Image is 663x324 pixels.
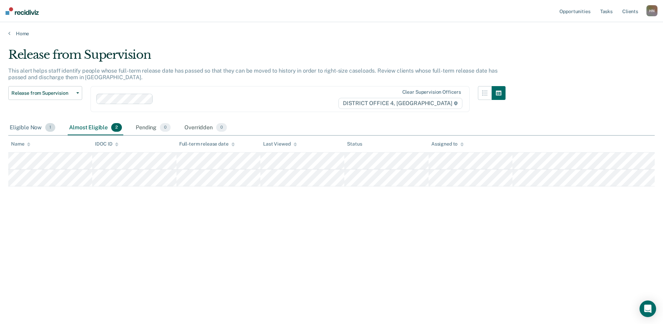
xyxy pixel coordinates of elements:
div: H N [646,5,657,16]
span: Release from Supervision [11,90,74,96]
div: Overridden0 [183,120,228,136]
span: 2 [111,123,122,132]
div: Pending0 [134,120,172,136]
span: DISTRICT OFFICE 4, [GEOGRAPHIC_DATA] [338,98,462,109]
a: Home [8,30,655,37]
span: 1 [45,123,55,132]
span: 0 [160,123,171,132]
div: Name [11,141,30,147]
div: Status [347,141,362,147]
p: This alert helps staff identify people whose full-term release date has passed so that they can b... [8,67,497,81]
div: Full-term release date [179,141,235,147]
span: 0 [216,123,227,132]
div: Clear supervision officers [402,89,461,95]
div: IDOC ID [95,141,118,147]
img: Recidiviz [6,7,39,15]
button: HN [646,5,657,16]
button: Release from Supervision [8,86,82,100]
div: Assigned to [431,141,464,147]
div: Open Intercom Messenger [640,300,656,317]
div: Almost Eligible2 [68,120,123,136]
div: Release from Supervision [8,48,506,67]
div: Eligible Now1 [8,120,57,136]
div: Last Viewed [263,141,297,147]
